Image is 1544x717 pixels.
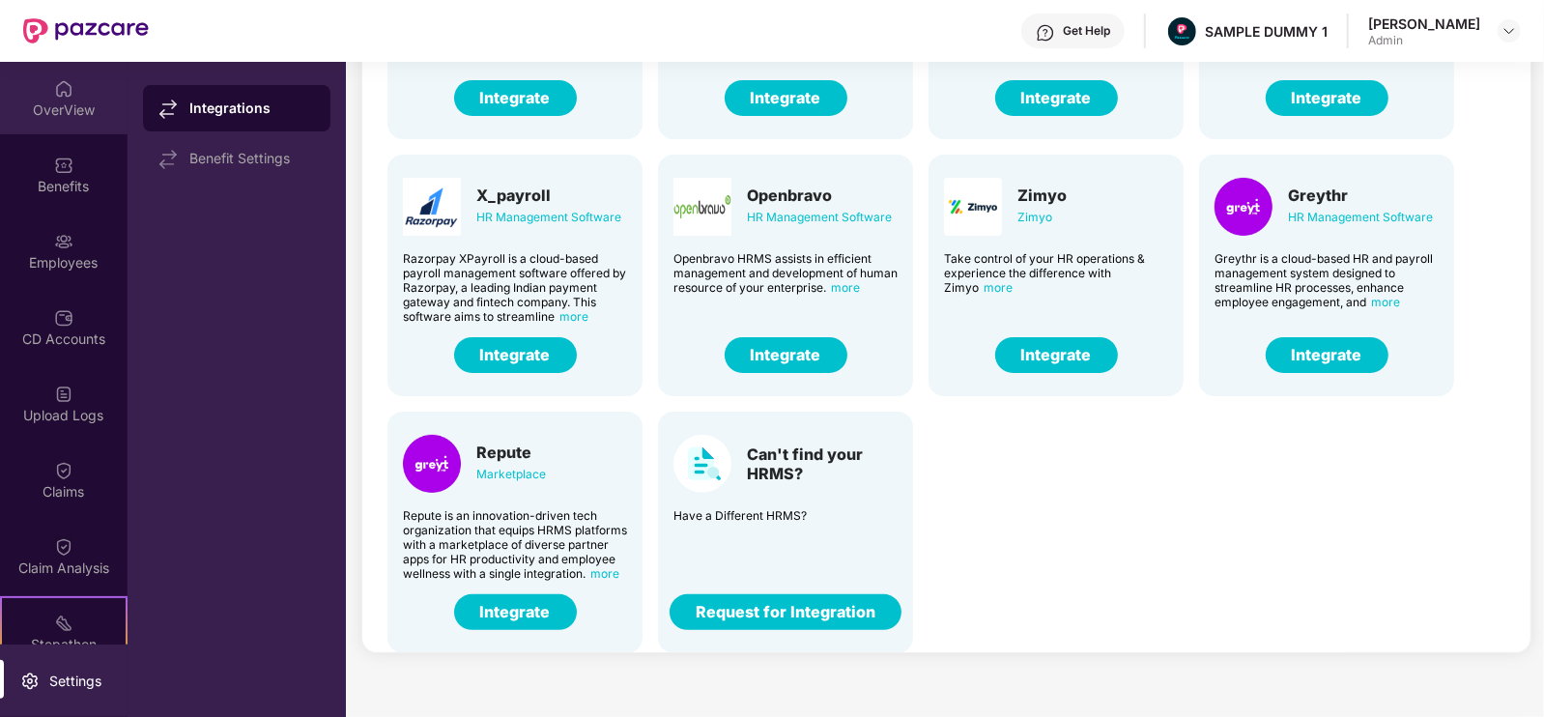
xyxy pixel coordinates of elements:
[454,80,577,116] button: Integrate
[54,537,73,557] img: svg+xml;base64,PHN2ZyBpZD0iQ2xhaW0iIHhtbG5zPSJodHRwOi8vd3d3LnczLm9yZy8yMDAwL3N2ZyIgd2lkdGg9IjIwIi...
[747,445,898,483] div: Can't find your HRMS?
[944,251,1168,295] div: Take control of your HR operations & experience the difference with Zimyo
[158,150,178,169] img: svg+xml;base64,PHN2ZyB4bWxucz0iaHR0cDovL3d3dy53My5vcmcvMjAwMC9zdmciIHdpZHRoPSIxNy44MzIiIGhlaWdodD...
[1266,337,1388,373] button: Integrate
[1371,295,1400,309] span: more
[403,435,461,493] img: Card Logo
[454,594,577,630] button: Integrate
[1215,178,1272,236] img: Card Logo
[43,672,107,691] div: Settings
[54,232,73,251] img: svg+xml;base64,PHN2ZyBpZD0iRW1wbG95ZWVzIiB4bWxucz0iaHR0cDovL3d3dy53My5vcmcvMjAwMC9zdmciIHdpZHRoPS...
[673,178,731,236] img: Card Logo
[1036,23,1055,43] img: svg+xml;base64,PHN2ZyBpZD0iSGVscC0zMngzMiIgeG1sbnM9Imh0dHA6Ly93d3cudzMub3JnLzIwMDAvc3ZnIiB3aWR0aD...
[1501,23,1517,39] img: svg+xml;base64,PHN2ZyBpZD0iRHJvcGRvd24tMzJ4MzIiIHhtbG5zPSJodHRwOi8vd3d3LnczLm9yZy8yMDAwL3N2ZyIgd2...
[1215,251,1439,309] div: Greythr is a cloud-based HR and payroll management system designed to streamline HR processes, en...
[54,385,73,404] img: svg+xml;base64,PHN2ZyBpZD0iVXBsb2FkX0xvZ3MiIGRhdGEtbmFtZT0iVXBsb2FkIExvZ3MiIHhtbG5zPSJodHRwOi8vd3...
[54,614,73,633] img: svg+xml;base64,PHN2ZyB4bWxucz0iaHR0cDovL3d3dy53My5vcmcvMjAwMC9zdmciIHdpZHRoPSIyMSIgaGVpZ2h0PSIyMC...
[403,178,461,236] img: Card Logo
[1168,17,1196,45] img: Pazcare_Alternative_logo-01-01.png
[944,178,1002,236] img: Card Logo
[158,100,178,119] img: svg+xml;base64,PHN2ZyB4bWxucz0iaHR0cDovL3d3dy53My5vcmcvMjAwMC9zdmciIHdpZHRoPSIxNy44MzIiIGhlaWdodD...
[476,207,621,228] div: HR Management Software
[725,80,847,116] button: Integrate
[1288,186,1433,205] div: Greythr
[673,435,731,493] img: Card Logo
[1017,207,1067,228] div: Zimyo
[559,309,588,324] span: more
[476,186,621,205] div: X_payroll
[54,308,73,328] img: svg+xml;base64,PHN2ZyBpZD0iQ0RfQWNjb3VudHMiIGRhdGEtbmFtZT0iQ0QgQWNjb3VudHMiIHhtbG5zPSJodHRwOi8vd3...
[984,280,1013,295] span: more
[673,251,898,295] div: Openbravo HRMS assists in efficient management and development of human resource of your enterprise.
[1266,80,1388,116] button: Integrate
[189,99,315,118] div: Integrations
[1288,207,1433,228] div: HR Management Software
[995,80,1118,116] button: Integrate
[54,461,73,480] img: svg+xml;base64,PHN2ZyBpZD0iQ2xhaW0iIHhtbG5zPSJodHRwOi8vd3d3LnczLm9yZy8yMDAwL3N2ZyIgd2lkdGg9IjIwIi...
[54,79,73,99] img: svg+xml;base64,PHN2ZyBpZD0iSG9tZSIgeG1sbnM9Imh0dHA6Ly93d3cudzMub3JnLzIwMDAvc3ZnIiB3aWR0aD0iMjAiIG...
[476,443,546,462] div: Repute
[995,337,1118,373] button: Integrate
[831,280,860,295] span: more
[1205,22,1328,41] div: SAMPLE DUMMY 1
[403,251,627,324] div: Razorpay XPayroll is a cloud-based payroll management software offered by Razorpay, a leading Ind...
[23,18,149,43] img: New Pazcare Logo
[476,464,546,485] div: Marketplace
[403,508,627,581] div: Repute is an innovation-driven tech organization that equips HRMS platforms with a marketplace of...
[725,337,847,373] button: Integrate
[670,594,901,630] button: Request for Integration
[2,635,126,654] div: Stepathon
[1368,33,1480,48] div: Admin
[747,207,892,228] div: HR Management Software
[54,156,73,175] img: svg+xml;base64,PHN2ZyBpZD0iQmVuZWZpdHMiIHhtbG5zPSJodHRwOi8vd3d3LnczLm9yZy8yMDAwL3N2ZyIgd2lkdGg9Ij...
[673,508,898,523] div: Have a Different HRMS?
[1063,23,1110,39] div: Get Help
[747,186,892,205] div: Openbravo
[590,566,619,581] span: more
[454,337,577,373] button: Integrate
[189,151,315,166] div: Benefit Settings
[1368,14,1480,33] div: [PERSON_NAME]
[20,672,40,691] img: svg+xml;base64,PHN2ZyBpZD0iU2V0dGluZy0yMHgyMCIgeG1sbnM9Imh0dHA6Ly93d3cudzMub3JnLzIwMDAvc3ZnIiB3aW...
[1017,186,1067,205] div: Zimyo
